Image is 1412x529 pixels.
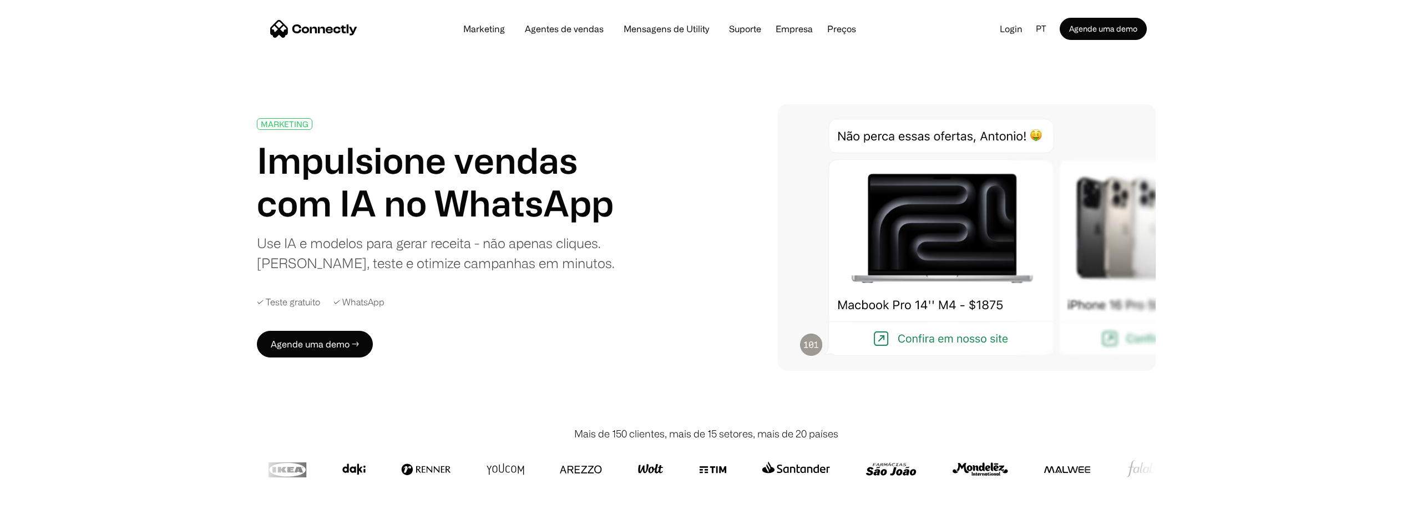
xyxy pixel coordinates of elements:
div: Use IA e modelos para gerar receita - não apenas cliques. [PERSON_NAME], teste e otimize campanha... [257,233,645,273]
a: Agende uma demo [1060,18,1147,40]
ul: Language list [22,510,67,525]
a: Preços [818,24,865,33]
a: Agentes de vendas [516,24,613,33]
div: MARKETING [261,120,308,128]
a: Agende uma demo → [257,331,373,357]
a: Suporte [720,24,770,33]
a: Mensagens de Utility [615,24,718,33]
div: ✓ Teste gratuito [257,295,320,309]
div: Empresa [776,21,813,37]
div: Empresa [772,21,816,37]
aside: Language selected: Português (Brasil) [11,508,67,525]
div: ✓ WhatsApp [333,295,384,309]
div: pt [1036,21,1046,37]
h1: Impulsione vendas com IA no WhatsApp [257,139,645,224]
a: Marketing [454,24,514,33]
div: pt [1031,21,1060,37]
a: home [270,21,357,37]
a: Login [991,21,1031,37]
div: Mais de 150 clientes, mais de 15 setores, mais de 20 países [574,426,838,441]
